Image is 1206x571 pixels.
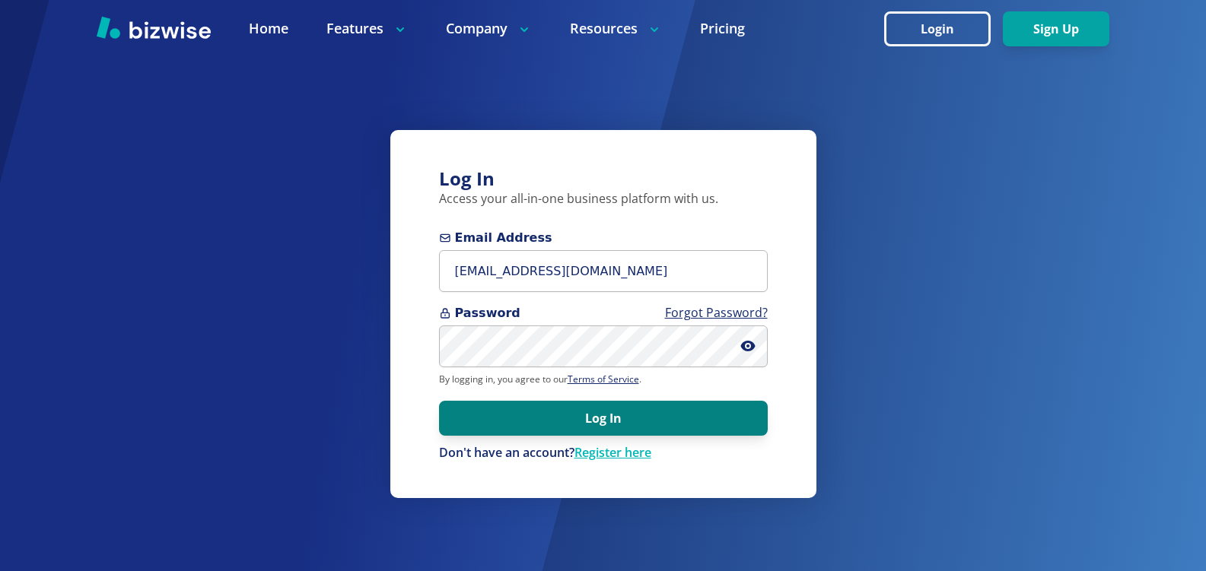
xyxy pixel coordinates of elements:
p: Features [326,19,408,38]
button: Sign Up [1003,11,1109,46]
a: Home [249,19,288,38]
img: Bizwise Logo [97,16,211,39]
a: Pricing [700,19,745,38]
a: Login [884,22,1003,36]
p: Don't have an account? [439,445,768,462]
div: Don't have an account?Register here [439,445,768,462]
a: Forgot Password? [665,304,768,321]
p: Access your all-in-one business platform with us. [439,191,768,208]
button: Log In [439,401,768,436]
a: Terms of Service [568,373,639,385]
p: Resources [570,19,662,38]
p: By logging in, you agree to our . [439,373,768,385]
span: Email Address [439,229,768,247]
h3: Log In [439,167,768,192]
button: Login [884,11,991,46]
a: Sign Up [1003,22,1109,36]
span: Password [439,304,768,322]
a: Register here [574,444,651,461]
p: Company [446,19,532,38]
input: you@example.com [439,250,768,292]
